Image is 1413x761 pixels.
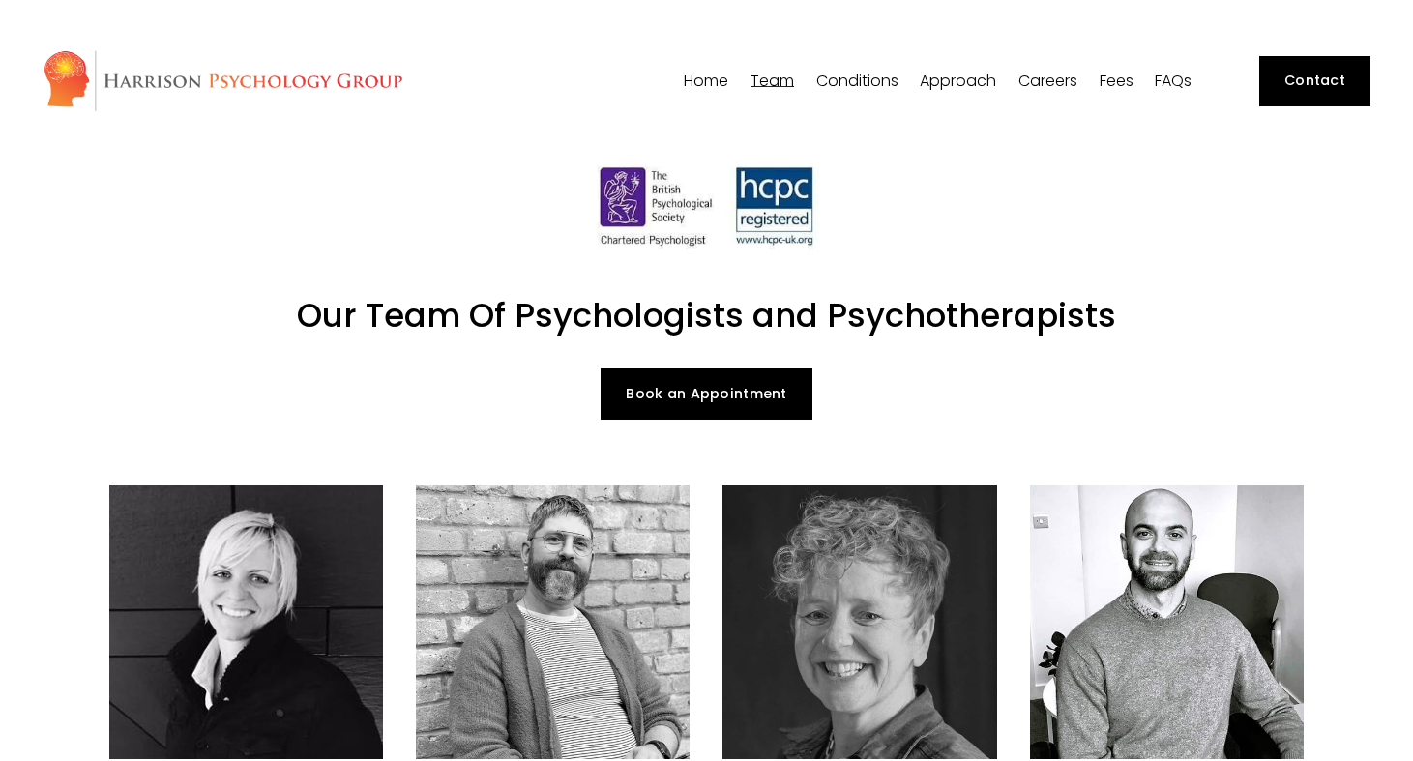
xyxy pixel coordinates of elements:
a: FAQs [1155,72,1192,90]
a: folder dropdown [751,72,794,90]
a: Careers [1018,72,1077,90]
span: Approach [920,73,996,89]
a: Book an Appointment [601,368,812,419]
span: Team [751,73,794,89]
span: Conditions [816,73,898,89]
a: Contact [1259,56,1370,106]
a: Fees [1100,72,1133,90]
img: HCPC Registered Psychologists London [586,156,828,254]
img: Harrison Psychology Group [43,49,403,112]
h1: Our Team Of Psychologists and Psychotherapists [109,295,1305,336]
a: Home [684,72,728,90]
a: folder dropdown [816,72,898,90]
a: folder dropdown [920,72,996,90]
